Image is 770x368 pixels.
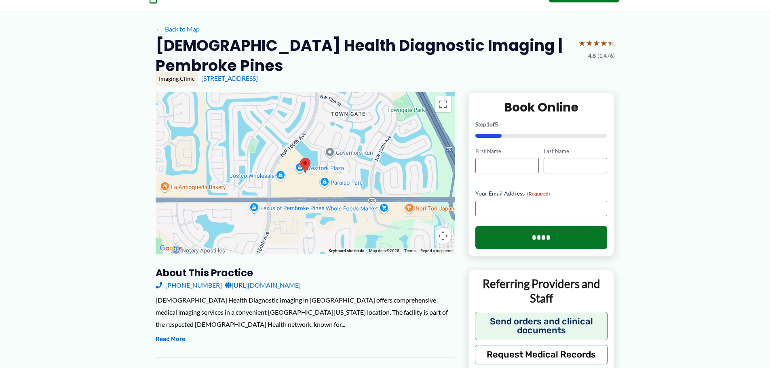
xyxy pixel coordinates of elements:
label: Last Name [544,147,607,155]
span: Map data ©2025 [369,248,399,253]
p: Referring Providers and Staff [475,276,608,306]
span: ★ [593,36,600,50]
button: Map camera controls [435,228,451,244]
span: ★ [578,36,586,50]
div: [DEMOGRAPHIC_DATA] Health Diagnostic Imaging in [GEOGRAPHIC_DATA] offers comprehensive medical im... [156,294,455,330]
button: Read More [156,334,185,344]
a: [STREET_ADDRESS] [201,74,258,82]
a: [URL][DOMAIN_NAME] [225,279,301,291]
label: First Name [475,147,539,155]
span: 1 [486,121,489,128]
label: Your Email Address [475,189,608,198]
span: ★ [608,36,615,50]
h2: Book Online [475,99,608,115]
h3: About this practice [156,267,455,279]
span: (Required) [527,191,550,197]
button: Keyboard shortcuts [329,248,364,254]
a: [PHONE_NUMBER] [156,279,222,291]
a: Terms (opens in new tab) [404,248,416,253]
img: Google [158,243,184,254]
span: ★ [586,36,593,50]
a: ←Back to Map [156,23,200,35]
a: Open this area in Google Maps (opens a new window) [158,243,184,254]
div: Imaging Clinic [156,72,198,86]
span: 4.8 [588,50,596,61]
a: Report a map error [420,248,453,253]
span: ★ [600,36,608,50]
h2: [DEMOGRAPHIC_DATA] Health Diagnostic Imaging | Pembroke Pines [156,36,572,76]
button: Send orders and clinical documents [475,312,608,340]
span: ← [156,25,163,33]
button: Request Medical Records [475,345,608,364]
button: Toggle fullscreen view [435,96,451,112]
span: (1,476) [597,50,615,61]
p: Step of [475,122,608,127]
span: 5 [495,121,498,128]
